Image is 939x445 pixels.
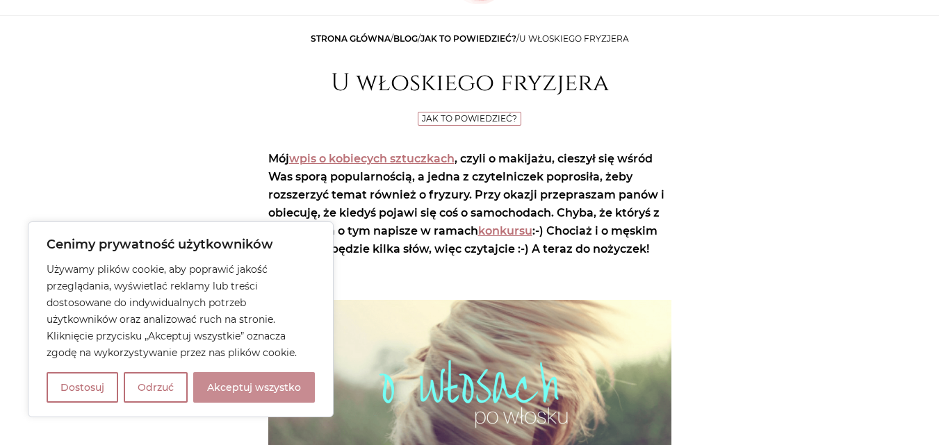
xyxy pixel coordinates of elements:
[268,69,671,98] h1: U włoskiego fryzjera
[47,261,315,361] p: Używamy plików cookie, aby poprawić jakość przeglądania, wyświetlać reklamy lub treści dostosowan...
[420,33,516,44] a: Jak to powiedzieć?
[478,224,532,237] a: konkursu
[422,113,517,124] a: Jak to powiedzieć?
[311,33,391,44] a: Strona główna
[47,236,315,253] p: Cenimy prywatność użytkowników
[47,372,118,403] button: Dostosuj
[311,33,629,44] span: / / /
[268,150,671,258] div: Mój , czyli o makijażu, cieszył się wśród Was sporą popularnością, a jedna z czytelniczek poprosi...
[519,33,629,44] span: U włoskiego fryzjera
[393,33,418,44] a: Blog
[193,372,315,403] button: Akceptuj wszystko
[124,372,188,403] button: Odrzuć
[289,152,455,165] a: wpis o kobiecych sztuczkach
